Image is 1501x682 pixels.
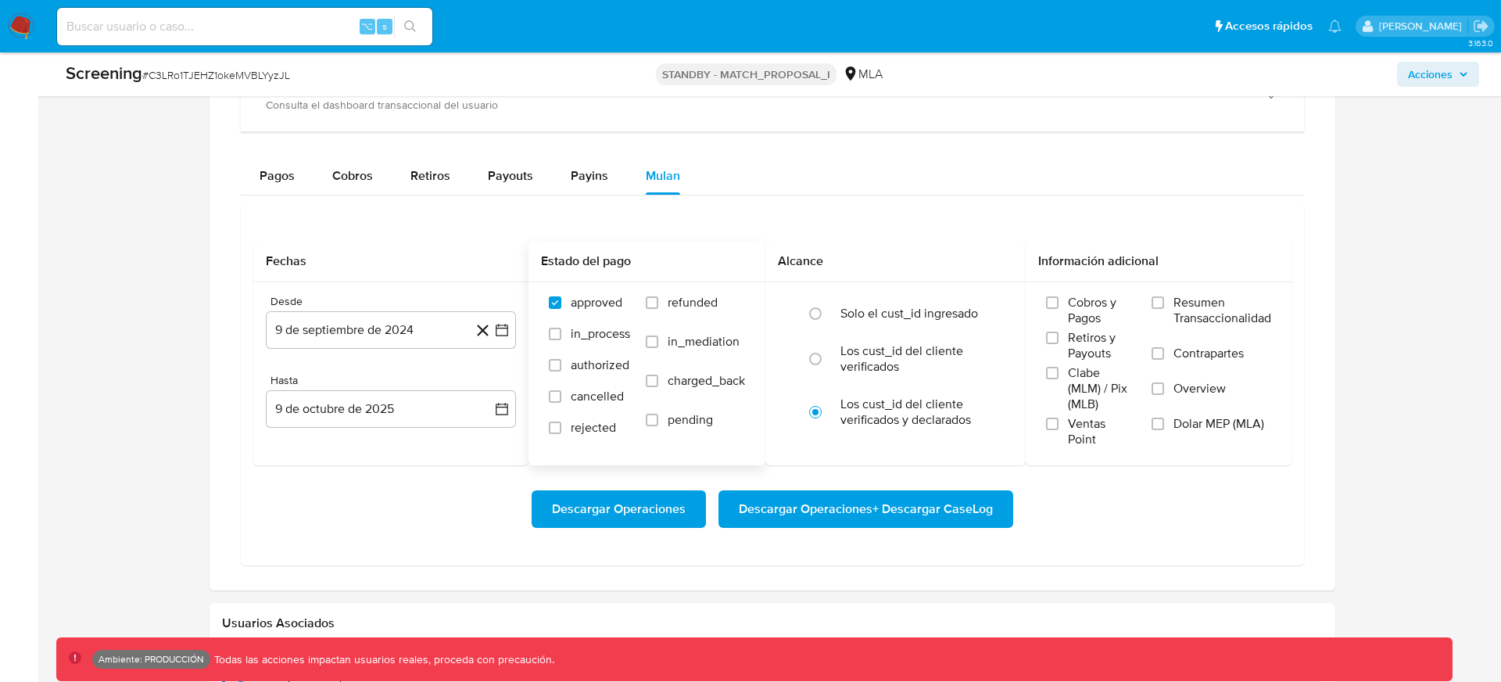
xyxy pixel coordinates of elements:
p: STANDBY - MATCH_PROPOSAL_I [656,63,836,85]
a: Notificaciones [1328,20,1342,33]
b: Screening [66,60,142,85]
input: Buscar usuario o caso... [57,16,432,37]
p: Ambiente: PRODUCCIÓN [99,656,204,662]
span: # C3LRo1TJEHZ1okeMVBLYyzJL [142,67,290,83]
span: ⌥ [361,19,373,34]
a: Salir [1473,18,1489,34]
span: Accesos rápidos [1225,18,1313,34]
span: s [382,19,387,34]
button: Acciones [1397,62,1479,87]
span: Acciones [1408,62,1453,87]
h2: Usuarios Asociados [222,616,1323,631]
button: search-icon [394,16,426,38]
span: 3.163.0 [1468,37,1493,49]
div: MLA [843,66,883,83]
p: facundoagustin.borghi@mercadolibre.com [1379,19,1467,34]
p: Todas las acciones impactan usuarios reales, proceda con precaución. [210,652,554,667]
